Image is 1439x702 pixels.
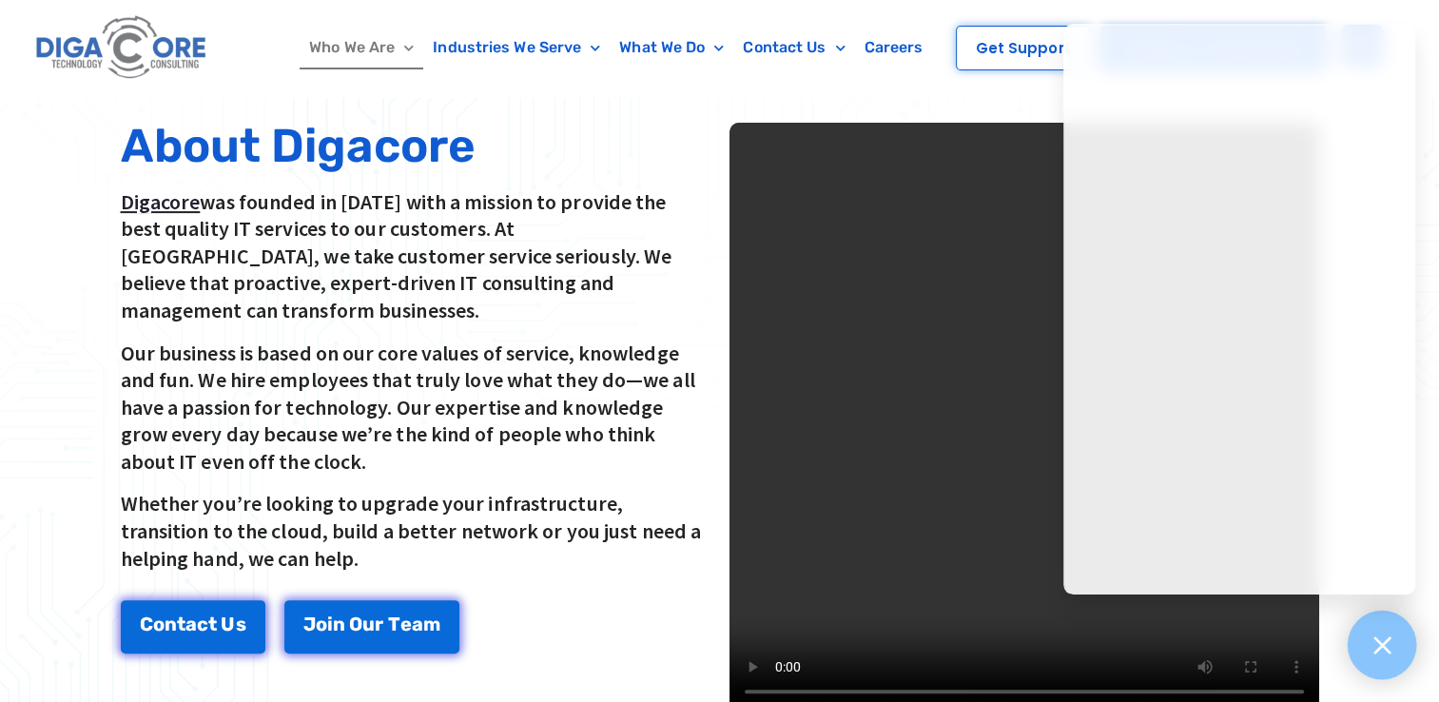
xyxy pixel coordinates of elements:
[400,614,412,634] span: e
[153,614,165,634] span: o
[121,123,710,169] h2: About Digacore
[976,41,1071,55] span: Get Support
[121,490,710,572] p: Whether you’re looking to upgrade your infrastructure, transition to the cloud, build a better ne...
[121,600,265,653] a: Contact Us
[1063,24,1415,595] iframe: Chatgenie Messenger
[349,614,362,634] span: O
[956,26,1091,70] a: Get Support
[423,614,440,634] span: m
[362,614,375,634] span: u
[185,614,197,634] span: a
[300,26,423,69] a: Who We Are
[165,614,177,634] span: n
[121,188,710,324] p: was founded in [DATE] with a mission to provide the best quality IT services to our customers. At...
[235,614,245,634] span: s
[327,614,333,634] span: i
[289,26,943,69] nav: Menu
[284,600,459,653] a: Join Our Team
[412,614,423,634] span: a
[423,26,610,69] a: Industries We Serve
[303,614,316,634] span: J
[375,614,383,634] span: r
[208,614,217,634] span: t
[733,26,854,69] a: Contact Us
[388,614,400,634] span: T
[316,614,327,634] span: o
[333,614,345,634] span: n
[140,614,153,634] span: C
[221,614,235,634] span: U
[855,26,933,69] a: Careers
[177,614,185,634] span: t
[197,614,208,634] span: c
[610,26,733,69] a: What We Do
[31,10,213,87] img: Digacore logo 1
[121,340,710,476] p: Our business is based on our core values of service, knowledge and fun. We hire employees that tr...
[121,188,201,215] a: Digacore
